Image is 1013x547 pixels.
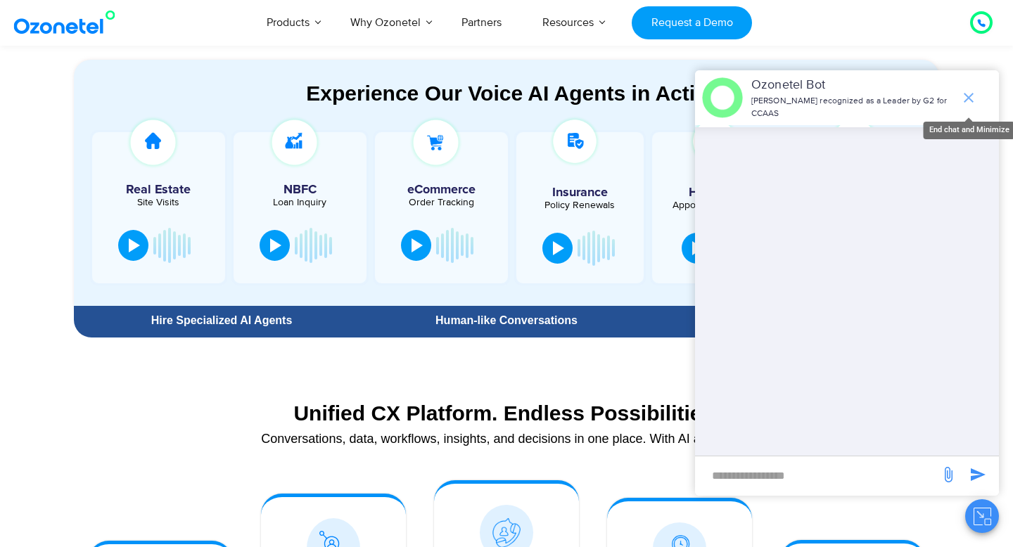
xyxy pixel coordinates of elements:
a: Request a Demo [632,6,752,39]
div: Human-like Conversations [369,315,644,326]
div: Site Visits [99,198,218,207]
h5: Healthcare [663,186,777,199]
span: send message [964,461,992,489]
h5: Real Estate [99,184,218,196]
h5: Insurance [523,186,637,199]
div: Experience Our Voice AI Agents in Action [88,81,939,105]
div: new-msg-input [702,463,933,489]
p: [PERSON_NAME] recognized as a Leader by G2 for CCAAS [751,95,953,120]
h5: NBFC [241,184,359,196]
div: Loan Inquiry [241,198,359,207]
span: send message [934,461,962,489]
h5: eCommerce [382,184,501,196]
div: Conversations, data, workflows, insights, and decisions in one place. With AI at its core! [81,432,932,445]
div: Order Tracking [382,198,501,207]
div: Appointment Booking [663,200,777,210]
p: Ozonetel Bot [751,76,953,95]
div: Unified CX Platform. Endless Possibilities. [81,401,932,425]
div: Policy Renewals [523,200,637,210]
button: Close chat [965,499,999,533]
img: header [702,77,743,118]
div: Hire Specialized AI Agents [81,315,362,326]
span: end chat or minimize [955,84,983,112]
div: 24 Vernacular Languages [658,315,932,326]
